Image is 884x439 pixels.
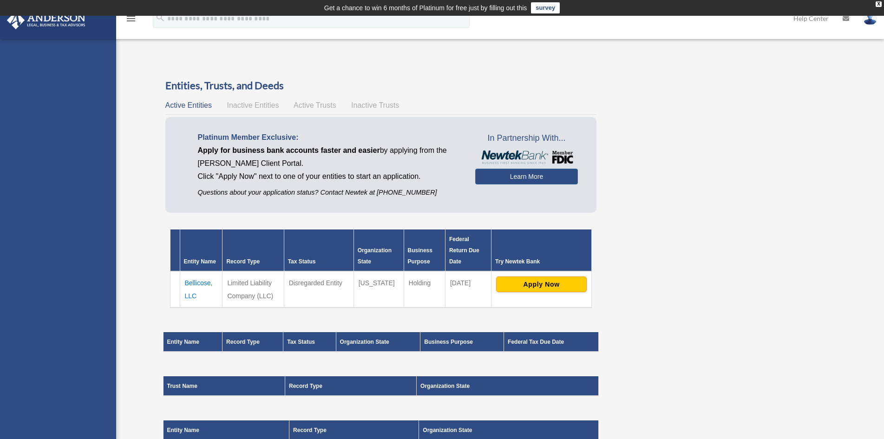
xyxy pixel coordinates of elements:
th: Federal Tax Due Date [504,332,599,352]
th: Entity Name [180,229,223,271]
img: User Pic [863,12,877,25]
div: Try Newtek Bank [495,256,588,267]
th: Organization State [336,332,420,352]
img: NewtekBankLogoSM.png [480,151,573,164]
i: search [155,13,165,23]
th: Federal Return Due Date [445,229,491,271]
span: Inactive Entities [227,101,279,109]
th: Tax Status [283,332,336,352]
span: Active Entities [165,101,212,109]
span: Apply for business bank accounts faster and easier [198,146,380,154]
td: [DATE] [445,271,491,308]
th: Trust Name [163,376,285,396]
td: [US_STATE] [354,271,404,308]
a: survey [531,2,560,13]
td: Limited Liability Company (LLC) [223,271,284,308]
th: Record Type [223,332,283,352]
th: Entity Name [163,332,223,352]
th: Record Type [223,229,284,271]
p: by applying from the [PERSON_NAME] Client Portal. [198,144,461,170]
td: Bellicose, LLC [180,271,223,308]
td: Disregarded Entity [284,271,354,308]
span: In Partnership With... [475,131,578,146]
th: Business Purpose [420,332,504,352]
span: Active Trusts [294,101,336,109]
span: Inactive Trusts [351,101,399,109]
h3: Entities, Trusts, and Deeds [165,79,597,93]
th: Organization State [417,376,599,396]
th: Business Purpose [404,229,445,271]
th: Organization State [354,229,404,271]
i: menu [125,13,137,24]
td: Holding [404,271,445,308]
p: Questions about your application status? Contact Newtek at [PHONE_NUMBER] [198,187,461,198]
a: Learn More [475,169,578,184]
p: Click "Apply Now" next to one of your entities to start an application. [198,170,461,183]
img: Anderson Advisors Platinum Portal [4,11,88,29]
p: Platinum Member Exclusive: [198,131,461,144]
button: Apply Now [496,276,587,292]
th: Record Type [285,376,417,396]
a: menu [125,16,137,24]
th: Tax Status [284,229,354,271]
div: close [876,1,882,7]
div: Get a chance to win 6 months of Platinum for free just by filling out this [324,2,527,13]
